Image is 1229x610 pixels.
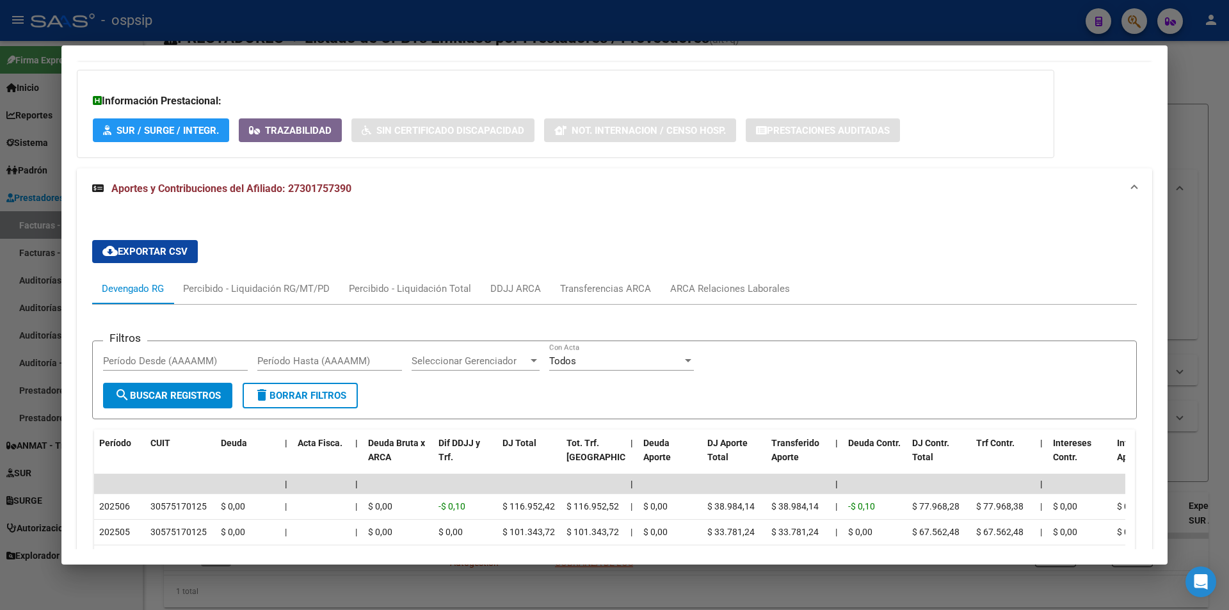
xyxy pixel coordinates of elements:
span: | [355,501,357,511]
span: $ 116.952,42 [502,501,555,511]
span: $ 67.562,48 [912,527,960,537]
datatable-header-cell: Transferido Aporte [766,429,830,486]
span: CUIT [150,438,170,448]
span: | [355,479,358,489]
span: Deuda Bruta x ARCA [368,438,425,463]
span: Borrar Filtros [254,390,346,401]
div: Transferencias ARCA [560,282,651,296]
span: | [835,501,837,511]
datatable-header-cell: Deuda [216,429,280,486]
span: $ 0,00 [368,527,392,537]
span: -$ 0,10 [848,501,875,511]
span: $ 0,00 [643,527,668,537]
span: | [631,479,633,489]
h3: Filtros [103,331,147,345]
div: ARCA Relaciones Laborales [670,282,790,296]
span: $ 0,00 [438,527,463,537]
span: Seleccionar Gerenciador [412,355,528,367]
datatable-header-cell: Deuda Bruta x ARCA [363,429,433,486]
span: Deuda Contr. [848,438,901,448]
datatable-header-cell: | [280,429,293,486]
span: Prestaciones Auditadas [767,125,890,136]
datatable-header-cell: Deuda Aporte [638,429,702,486]
span: | [835,479,838,489]
datatable-header-cell: Trf Contr. [971,429,1035,486]
span: $ 33.781,24 [771,527,819,537]
button: Exportar CSV [92,240,198,263]
span: | [631,527,632,537]
span: Todos [549,355,576,367]
span: $ 67.562,48 [976,527,1024,537]
datatable-header-cell: Deuda Contr. [843,429,907,486]
datatable-header-cell: Período [94,429,145,486]
span: | [835,527,837,537]
span: | [285,438,287,448]
span: $ 101.343,72 [566,527,619,537]
span: Buscar Registros [115,390,221,401]
mat-icon: cloud_download [102,243,118,259]
div: Devengado RG [102,282,164,296]
span: | [1040,501,1042,511]
span: | [631,438,633,448]
mat-icon: delete [254,387,269,403]
span: | [355,527,357,537]
span: $ 0,00 [221,527,245,537]
span: $ 0,00 [848,527,872,537]
span: Exportar CSV [102,246,188,257]
h3: Información Prestacional: [93,93,1038,109]
span: | [355,438,358,448]
span: Dif DDJJ y Trf. [438,438,480,463]
span: | [1040,527,1042,537]
span: $ 0,00 [368,501,392,511]
span: Intereses Aporte [1117,438,1155,463]
span: DJ Total [502,438,536,448]
span: Acta Fisca. [298,438,342,448]
span: -$ 0,10 [438,501,465,511]
span: Período [99,438,131,448]
button: Sin Certificado Discapacidad [351,118,534,142]
span: $ 33.781,24 [707,527,755,537]
datatable-header-cell: | [1035,429,1048,486]
div: 30575170125 [150,499,207,514]
span: $ 77.968,28 [912,501,960,511]
datatable-header-cell: | [830,429,843,486]
span: 202506 [99,501,130,511]
span: $ 77.968,38 [976,501,1024,511]
button: Trazabilidad [239,118,342,142]
span: Not. Internacion / Censo Hosp. [572,125,726,136]
datatable-header-cell: | [350,429,363,486]
datatable-header-cell: DJ Total [497,429,561,486]
datatable-header-cell: Intereses Aporte [1112,429,1176,486]
datatable-header-cell: Acta Fisca. [293,429,350,486]
div: Percibido - Liquidación RG/MT/PD [183,282,330,296]
span: Deuda Aporte [643,438,671,463]
span: Aportes y Contribuciones del Afiliado: 27301757390 [111,182,351,195]
span: DJ Contr. Total [912,438,949,463]
div: Percibido - Liquidación Total [349,282,471,296]
span: $ 0,00 [1117,501,1141,511]
datatable-header-cell: Dif DDJJ y Trf. [433,429,497,486]
span: $ 0,00 [221,501,245,511]
button: Borrar Filtros [243,383,358,408]
span: Intereses Contr. [1053,438,1091,463]
span: $ 101.343,72 [502,527,555,537]
datatable-header-cell: Tot. Trf. Bruto [561,429,625,486]
span: $ 0,00 [1053,501,1077,511]
span: $ 0,00 [643,501,668,511]
datatable-header-cell: DJ Contr. Total [907,429,971,486]
mat-expansion-panel-header: Aportes y Contribuciones del Afiliado: 27301757390 [77,168,1152,209]
span: $ 38.984,14 [771,501,819,511]
div: DDJJ ARCA [490,282,541,296]
datatable-header-cell: Intereses Contr. [1048,429,1112,486]
span: Tot. Trf. [GEOGRAPHIC_DATA] [566,438,654,463]
span: | [285,479,287,489]
button: Buscar Registros [103,383,232,408]
button: SUR / SURGE / INTEGR. [93,118,229,142]
button: Prestaciones Auditadas [746,118,900,142]
datatable-header-cell: CUIT [145,429,216,486]
span: | [1040,479,1043,489]
span: | [285,527,287,537]
span: | [835,438,838,448]
span: Deuda [221,438,247,448]
mat-icon: search [115,387,130,403]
